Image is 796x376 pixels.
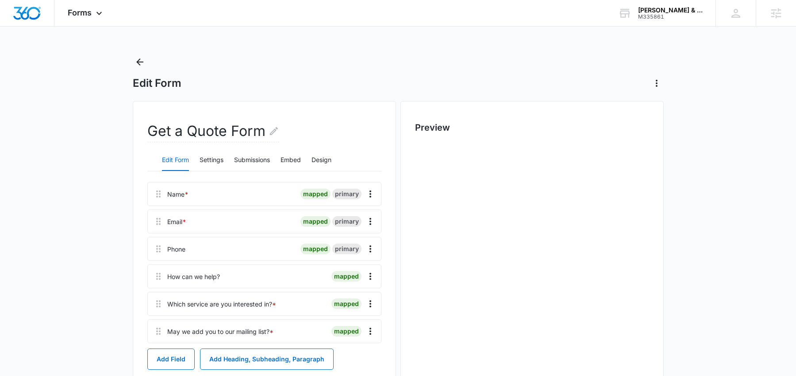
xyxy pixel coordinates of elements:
[300,189,331,199] div: mapped
[300,244,331,254] div: mapped
[638,7,703,14] div: account name
[133,77,181,90] h1: Edit Form
[300,216,331,227] div: mapped
[162,150,189,171] button: Edit Form
[167,190,188,199] div: Name
[650,76,664,90] button: Actions
[167,299,276,309] div: Which service are you interested in?
[638,14,703,20] div: account id
[234,150,270,171] button: Submissions
[363,242,377,256] button: Overflow Menu
[167,217,186,226] div: Email
[331,326,361,337] div: mapped
[167,272,220,281] div: How can we help?
[363,269,377,283] button: Overflow Menu
[311,150,331,171] button: Design
[331,271,361,282] div: mapped
[363,324,377,338] button: Overflow Menu
[332,189,361,199] div: primary
[147,349,195,370] button: Add Field
[415,121,649,134] h2: Preview
[363,214,377,229] button: Overflow Menu
[363,297,377,311] button: Overflow Menu
[200,349,334,370] button: Add Heading, Subheading, Paragraph
[147,120,279,142] h2: Get a Quote Form
[68,8,92,17] span: Forms
[332,244,361,254] div: primary
[269,120,279,142] button: Edit Form Name
[200,150,223,171] button: Settings
[133,55,147,69] button: Back
[281,150,301,171] button: Embed
[332,216,361,227] div: primary
[331,298,361,309] div: mapped
[167,244,185,254] div: Phone
[363,187,377,201] button: Overflow Menu
[167,327,273,336] div: May we add you to our mailing list?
